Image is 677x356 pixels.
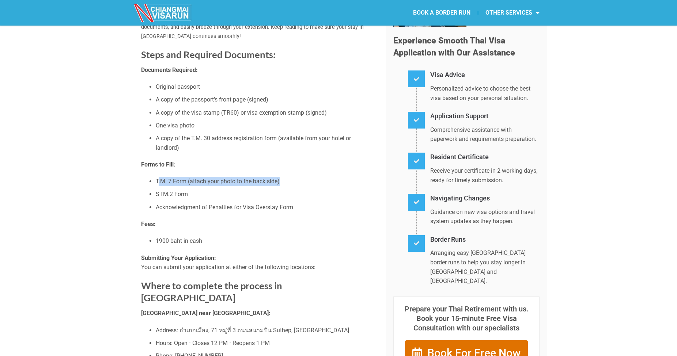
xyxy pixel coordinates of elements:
[338,4,547,21] nav: Menu
[406,4,478,21] a: BOOK A BORDER RUN
[430,248,540,286] p: Arranging easy [GEOGRAPHIC_DATA] border runs to help you stay longer in [GEOGRAPHIC_DATA] and [GE...
[430,166,540,185] p: Receive your certificate in 2 working days, ready for timely submission.
[430,152,540,162] h4: Resident Certificate
[141,280,375,304] h2: Where to complete the process in [GEOGRAPHIC_DATA]
[156,177,375,186] li: T.M. 7 Form (attach your photo to the back side)
[156,134,375,152] li: A copy of the T.M. 30 address registration form (available from your hotel or landlord)
[430,236,466,243] a: Border Runs
[156,95,375,104] li: A copy of the passport’s front page (signed)
[430,125,540,144] p: Comprehensive assistance with paperwork and requirements preparation.
[156,190,375,199] li: STM.2 Form
[156,236,375,246] li: 1900 baht in cash
[430,70,540,80] h4: Visa Advice
[430,111,540,122] h4: Application Support
[156,338,375,348] li: Hours: Open ⋅ Closes 12 PM ⋅ Reopens 1 PM
[156,82,375,92] li: Original passport
[141,66,198,73] strong: Documents Required:
[430,84,540,103] p: Personalized advice to choose the best visa based on your personal situation.
[141,161,175,168] strong: Forms to Fill:
[156,203,375,212] li: Acknowledgment of Penalties for Visa Overstay Form
[156,108,375,118] li: A copy of the visa stamp (TR60) or visa exemption stamp (signed)
[141,221,156,227] strong: Fees:
[393,36,515,58] span: Experience Smooth Thai Visa Application with Our Assistance
[141,253,375,272] p: You can submit your application at either of the following locations:
[430,207,540,226] p: Guidance on new visa options and travel system updates as they happen.
[156,121,375,130] li: One visa photo
[430,193,540,204] h4: Navigating Changes
[478,4,547,21] a: OTHER SERVICES
[401,304,532,333] p: Prepare your Thai Retirement with us. Book your 15-minute Free Visa Consultation with our special...
[141,310,271,317] strong: [GEOGRAPHIC_DATA] near [GEOGRAPHIC_DATA]:
[141,49,375,61] h2: Steps and Required Documents:
[141,254,216,261] strong: Submitting Your Application:
[156,326,375,335] li: Address: อำเภอเมือง, 71 หมู่ที่ 3 ถนนสนามบิน Suthep, [GEOGRAPHIC_DATA]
